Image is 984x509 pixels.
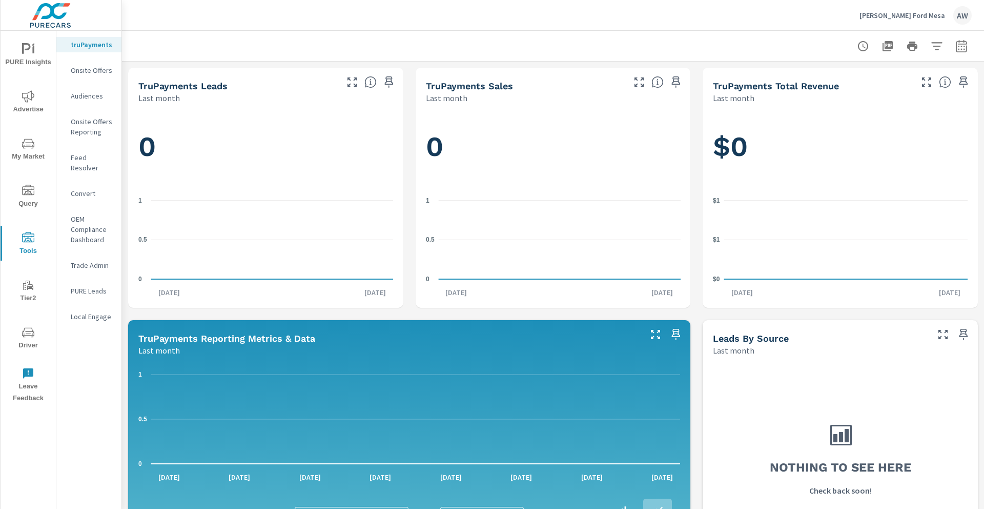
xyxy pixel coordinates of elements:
[651,76,664,88] span: Number of sales matched to a truPayments lead. [Source: This data is sourced from the dealer's DM...
[362,472,398,482] p: [DATE]
[770,459,911,476] h3: Nothing to see here
[4,90,53,115] span: Advertise
[138,416,147,423] text: 0.5
[4,367,53,404] span: Leave Feedback
[713,344,754,357] p: Last month
[71,152,113,173] p: Feed Resolver
[1,31,56,408] div: nav menu
[668,326,684,343] span: Save this to your personalized report
[631,74,647,90] button: Make Fullscreen
[644,472,680,482] p: [DATE]
[344,74,360,90] button: Make Fullscreen
[71,116,113,137] p: Onsite Offers Reporting
[877,36,898,56] button: "Export Report to PDF"
[426,276,429,283] text: 0
[151,472,187,482] p: [DATE]
[902,36,922,56] button: Print Report
[71,188,113,199] p: Convert
[713,276,720,283] text: $0
[71,214,113,245] p: OEM Compliance Dashboard
[138,371,142,378] text: 1
[503,472,539,482] p: [DATE]
[221,472,257,482] p: [DATE]
[713,129,968,164] h1: $0
[71,65,113,75] p: Onsite Offers
[56,150,121,175] div: Feed Resolver
[138,236,147,243] text: 0.5
[713,197,720,204] text: $1
[71,286,113,296] p: PURE Leads
[426,197,429,204] text: 1
[364,76,377,88] span: The number of truPayments leads.
[56,63,121,78] div: Onsite Offers
[71,311,113,322] p: Local Engage
[138,92,180,104] p: Last month
[381,74,397,90] span: Save this to your personalized report
[71,91,113,101] p: Audiences
[71,40,113,50] p: truPayments
[809,484,872,497] p: Check back soon!
[56,37,121,52] div: truPayments
[932,287,968,298] p: [DATE]
[151,287,187,298] p: [DATE]
[426,129,681,164] h1: 0
[918,74,935,90] button: Make Fullscreen
[138,129,393,164] h1: 0
[927,36,947,56] button: Apply Filters
[713,236,720,243] text: $1
[859,11,945,20] p: [PERSON_NAME] Ford Mesa
[56,186,121,201] div: Convert
[4,185,53,210] span: Query
[56,211,121,247] div: OEM Compliance Dashboard
[438,287,474,298] p: [DATE]
[357,287,393,298] p: [DATE]
[713,92,754,104] p: Last month
[713,81,839,91] h5: truPayments Total Revenue
[426,81,513,91] h5: truPayments Sales
[433,472,469,482] p: [DATE]
[4,279,53,304] span: Tier2
[574,472,610,482] p: [DATE]
[953,6,972,25] div: AW
[138,276,142,283] text: 0
[292,472,328,482] p: [DATE]
[138,460,142,467] text: 0
[951,36,972,56] button: Select Date Range
[138,344,180,357] p: Last month
[644,287,680,298] p: [DATE]
[724,287,760,298] p: [DATE]
[138,81,228,91] h5: truPayments Leads
[426,236,435,243] text: 0.5
[668,74,684,90] span: Save this to your personalized report
[955,326,972,343] span: Save this to your personalized report
[426,92,467,104] p: Last month
[56,88,121,104] div: Audiences
[56,283,121,299] div: PURE Leads
[4,43,53,68] span: PURE Insights
[71,260,113,270] p: Trade Admin
[4,232,53,257] span: Tools
[713,333,789,344] h5: Leads By Source
[56,258,121,273] div: Trade Admin
[4,138,53,163] span: My Market
[955,74,972,90] span: Save this to your personalized report
[647,326,664,343] button: Make Fullscreen
[4,326,53,351] span: Driver
[138,333,315,344] h5: truPayments Reporting Metrics & Data
[939,76,951,88] span: Total revenue from sales matched to a truPayments lead. [Source: This data is sourced from the de...
[56,114,121,140] div: Onsite Offers Reporting
[138,197,142,204] text: 1
[56,309,121,324] div: Local Engage
[935,326,951,343] button: Make Fullscreen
